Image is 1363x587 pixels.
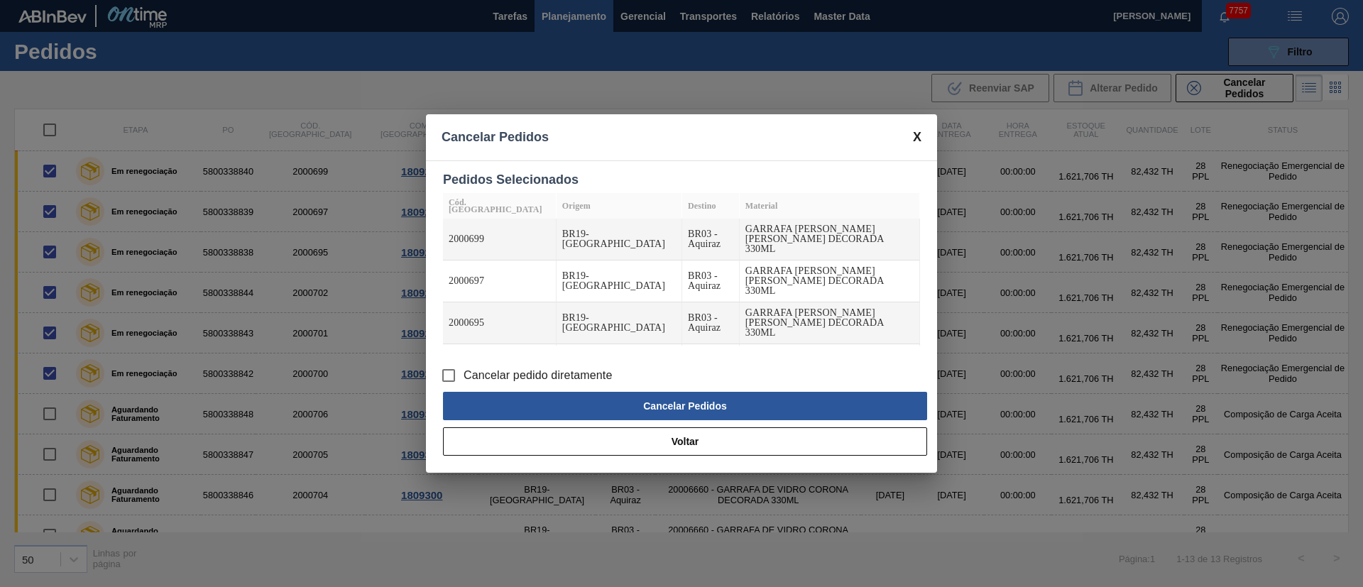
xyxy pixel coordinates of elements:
[443,219,557,260] td: 2000699
[682,260,740,302] td: BR03 - Aquiraz
[557,260,682,302] td: BR19-[GEOGRAPHIC_DATA]
[682,344,740,386] td: BR03 - Aquiraz
[443,302,557,344] td: 2000695
[464,367,613,384] span: Cancelar pedido diretamente
[740,302,920,344] td: GARRAFA [PERSON_NAME] [PERSON_NAME] DECORADA 330ML
[443,392,927,420] button: Cancelar Pedidos
[443,172,920,187] div: Pedidos Selecionados
[740,193,920,219] th: Material
[682,219,740,260] td: BR03 - Aquiraz
[442,130,549,145] span: Cancelar Pedidos
[557,193,682,219] th: Origem
[740,344,920,386] td: GARRAFA [PERSON_NAME] [PERSON_NAME] DECORADA 330ML
[682,302,740,344] td: BR03 - Aquiraz
[443,193,557,219] th: Cód. [GEOGRAPHIC_DATA]
[443,260,557,302] td: 2000697
[557,302,682,344] td: BR19-[GEOGRAPHIC_DATA]
[443,344,557,386] td: 2000702
[557,344,682,386] td: BR19-[GEOGRAPHIC_DATA]
[740,260,920,302] td: GARRAFA [PERSON_NAME] [PERSON_NAME] DECORADA 330ML
[682,193,740,219] th: Destino
[443,427,927,456] button: Voltar
[740,219,920,260] td: GARRAFA [PERSON_NAME] [PERSON_NAME] DECORADA 330ML
[557,219,682,260] td: BR19-[GEOGRAPHIC_DATA]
